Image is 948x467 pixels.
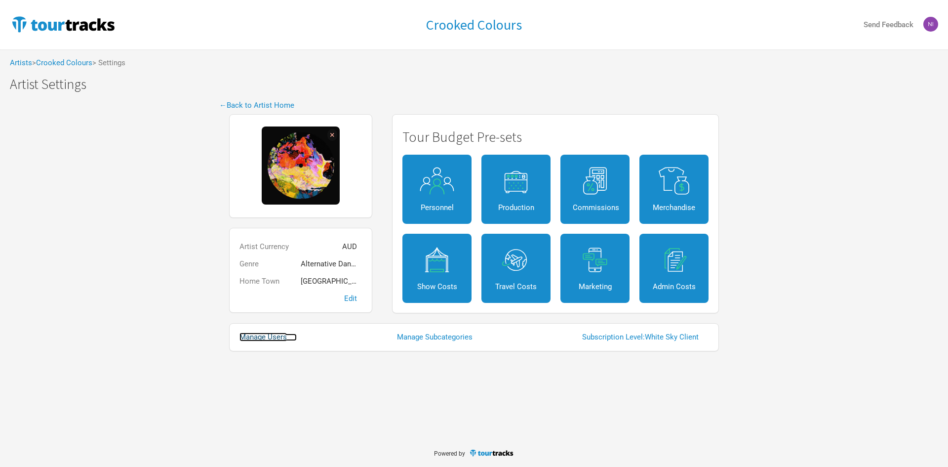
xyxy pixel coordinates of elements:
a: ←Back to Artist Home [219,101,294,110]
img: tourtracks_icons_FA_04_icons_marketing-costs.svg [573,246,617,274]
td: Alternative Dance [301,255,362,273]
a: Production [481,155,551,224]
a: Artists [10,58,32,67]
img: TourTracks [10,14,117,34]
td: Genre [239,255,301,273]
td: AUD [301,238,362,255]
a: Manage Users [239,334,297,341]
a: × [330,129,335,140]
strong: Send Feedback [864,20,913,29]
a: Manage Subcategories [397,334,482,341]
div: Production [494,204,538,212]
span: > Settings [92,59,125,67]
a: Merchandise [639,155,709,224]
td: [GEOGRAPHIC_DATA], [GEOGRAPHIC_DATA] [301,273,362,290]
a: Crooked Colours [426,17,522,33]
h1: Tour Budget Pre-sets [402,129,709,145]
img: tourtracks_icons_FA_03_icons_travelcosts.svg [494,246,538,274]
img: tourtracks_icons_FA_06_icons_commission.svg [573,167,617,195]
img: TourTracks [469,449,514,457]
div: Personnel [415,204,459,212]
a: Subscription Level:White Sky Client [582,334,709,341]
td: Home Town [239,273,301,290]
div: Show Costs [415,283,459,291]
td: Artist Currency [239,238,301,255]
img: tourtracks_icons_FA_09_icons_merchsales.svg [652,167,696,195]
div: Marketing [573,283,617,291]
a: Travel Costs [481,234,551,303]
img: tourtracks_icons_FA_05_icons_admincosts.svg [652,246,696,274]
div: Merchandise [652,204,696,212]
img: Nicolas [923,17,938,32]
a: Personnel [402,155,472,224]
img: tourtracks_icons_FA_02_icon_showcosts.svg [415,246,459,274]
div: Admin Costs [652,283,696,291]
a: Show Costs [402,234,472,303]
a: Commissions [560,155,630,224]
span: > [32,59,92,67]
h1: Crooked Colours [426,16,522,34]
a: Crooked Colours [36,58,92,67]
img: tourtracks_icons_FA_01_icons_production.svg [494,167,538,195]
h1: Artist Settings [10,77,948,92]
img: tourtracks_icons_FA_11_icons_multiusers.svg [415,167,459,195]
span: Powered by [434,450,465,457]
a: Admin Costs [639,234,709,303]
div: Travel Costs [494,283,538,291]
a: Edit [239,295,362,302]
div: Commissions [573,204,617,212]
a: Marketing [560,234,630,303]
